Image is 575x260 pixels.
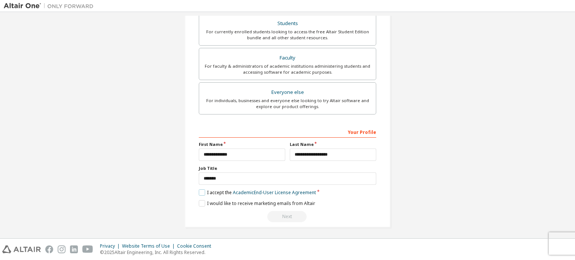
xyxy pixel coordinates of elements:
div: Cookie Consent [177,243,216,249]
div: Faculty [204,53,371,63]
p: © 2025 Altair Engineering, Inc. All Rights Reserved. [100,249,216,256]
div: For faculty & administrators of academic institutions administering students and accessing softwa... [204,63,371,75]
div: Website Terms of Use [122,243,177,249]
label: I would like to receive marketing emails from Altair [199,200,315,207]
label: Job Title [199,165,376,171]
label: Last Name [290,141,376,147]
img: Altair One [4,2,97,10]
div: Your Profile [199,126,376,138]
div: For currently enrolled students looking to access the free Altair Student Edition bundle and all ... [204,29,371,41]
img: instagram.svg [58,245,66,253]
img: altair_logo.svg [2,245,41,253]
div: Students [204,18,371,29]
div: Everyone else [204,87,371,98]
div: Privacy [100,243,122,249]
div: Read and acccept EULA to continue [199,211,376,222]
img: youtube.svg [82,245,93,253]
a: Academic End-User License Agreement [233,189,316,196]
label: First Name [199,141,285,147]
img: facebook.svg [45,245,53,253]
label: I accept the [199,189,316,196]
div: For individuals, businesses and everyone else looking to try Altair software and explore our prod... [204,98,371,110]
img: linkedin.svg [70,245,78,253]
